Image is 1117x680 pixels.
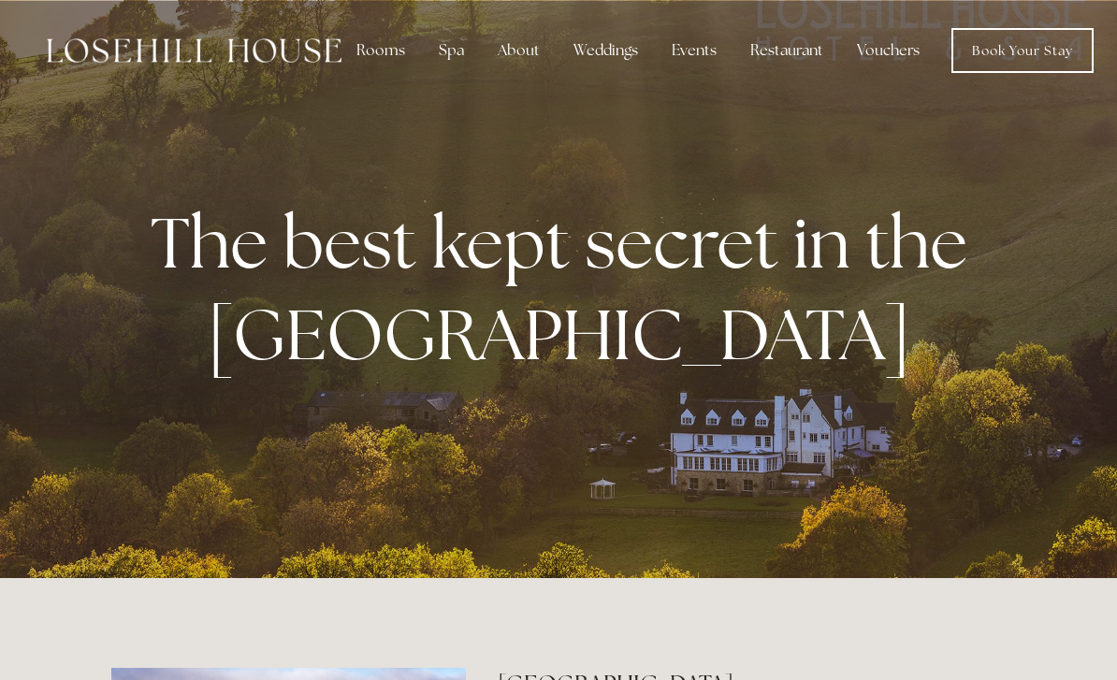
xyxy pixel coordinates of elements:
[951,28,1094,73] a: Book Your Stay
[424,32,479,69] div: Spa
[735,32,838,69] div: Restaurant
[47,38,341,63] img: Losehill House
[842,32,935,69] a: Vouchers
[558,32,653,69] div: Weddings
[341,32,420,69] div: Rooms
[483,32,555,69] div: About
[151,196,982,380] strong: The best kept secret in the [GEOGRAPHIC_DATA]
[657,32,732,69] div: Events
